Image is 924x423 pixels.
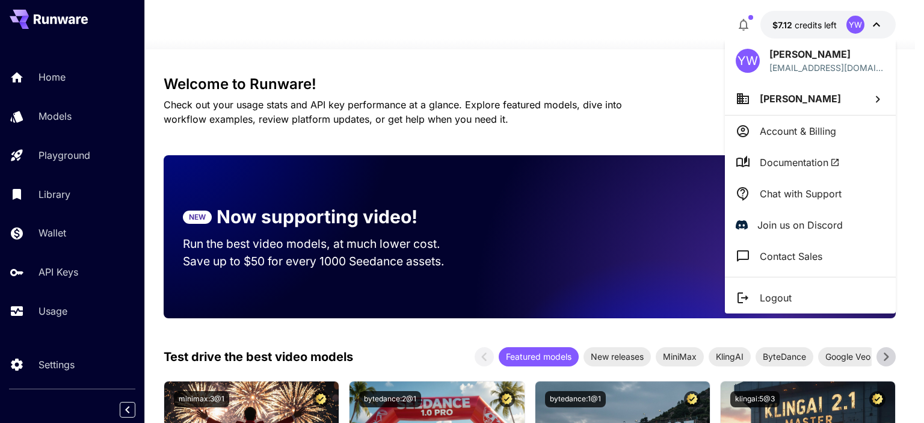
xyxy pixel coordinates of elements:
div: wangyoujun89@gmail.com [769,61,885,74]
p: Join us on Discord [757,218,843,232]
span: [PERSON_NAME] [760,93,841,105]
p: [PERSON_NAME] [769,47,885,61]
p: Contact Sales [760,249,822,264]
p: Chat with Support [760,187,842,201]
div: YW [736,49,760,73]
span: Documentation [760,155,840,170]
button: [PERSON_NAME] [725,82,896,115]
p: Logout [760,291,792,305]
p: Account & Billing [760,124,836,138]
p: [EMAIL_ADDRESS][DOMAIN_NAME] [769,61,885,74]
